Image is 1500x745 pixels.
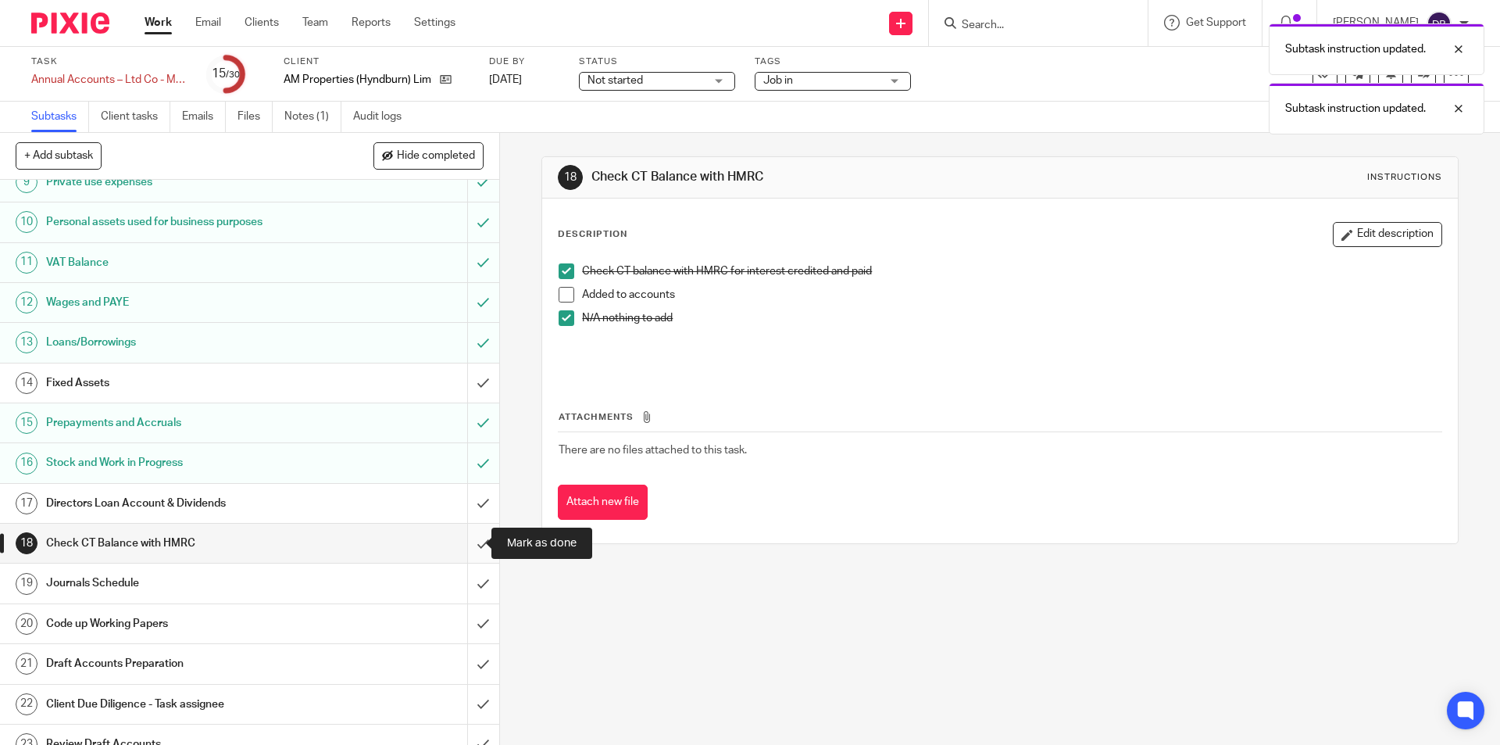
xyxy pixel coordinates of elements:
img: Pixie [31,13,109,34]
a: Subtasks [31,102,89,132]
p: Added to accounts [582,287,1441,303]
h1: Journals Schedule [46,571,316,595]
h1: Draft Accounts Preparation [46,652,316,675]
button: + Add subtask [16,142,102,169]
p: Subtask instruction updated. [1285,101,1426,116]
label: Client [284,56,470,68]
a: Notes (1) [284,102,341,132]
span: [DATE] [489,74,522,85]
span: Attachments [559,413,634,421]
a: Emails [182,102,226,132]
label: Status [579,56,735,68]
h1: Directors Loan Account & Dividends [46,492,316,515]
h1: Wages and PAYE [46,291,316,314]
h1: VAT Balance [46,251,316,274]
a: Files [237,102,273,132]
a: Work [145,15,172,30]
span: There are no files attached to this task. [559,445,747,456]
div: 16 [16,453,37,475]
h1: Stock and Work in Progress [46,451,316,475]
button: Edit description [1333,222,1442,247]
p: Subtask instruction updated. [1285,41,1426,57]
div: 13 [16,331,37,353]
h1: Client Due Diligence - Task assignee [46,693,316,716]
h1: Prepayments and Accruals [46,411,316,435]
h1: Code up Working Papers [46,612,316,636]
a: Team [302,15,328,30]
span: Not started [587,75,643,86]
button: Attach new file [558,485,648,520]
div: 10 [16,211,37,233]
div: 18 [558,165,583,190]
a: Settings [414,15,455,30]
p: AM Properties (Hyndburn) Limited [284,72,432,88]
small: /30 [226,70,240,79]
a: Reports [352,15,391,30]
h1: Fixed Assets [46,371,316,395]
div: 20 [16,613,37,635]
div: 22 [16,693,37,715]
a: Audit logs [353,102,413,132]
div: 19 [16,573,37,595]
span: Hide completed [397,150,475,163]
div: 21 [16,653,37,675]
div: Annual Accounts – Ltd Co - Manual [31,72,187,88]
h1: Check CT Balance with HMRC [591,169,1034,185]
div: 9 [16,171,37,193]
div: 14 [16,372,37,394]
a: Email [195,15,221,30]
div: 11 [16,252,37,274]
h1: Loans/Borrowings [46,331,316,354]
div: 15 [16,412,37,434]
h1: Personal assets used for business purposes [46,210,316,234]
div: 12 [16,292,37,313]
p: N/A nothing to add [582,310,1441,326]
div: 18 [16,532,37,554]
button: Hide completed [373,142,484,169]
p: Check CT balance with HMRC for interest credited and paid [582,263,1441,279]
h1: Private use expenses [46,170,316,194]
div: 17 [16,492,37,514]
p: Description [558,228,627,241]
a: Client tasks [101,102,170,132]
div: Instructions [1367,171,1442,184]
label: Task [31,56,187,68]
a: Clients [245,15,279,30]
div: 15 [212,65,240,83]
label: Due by [489,56,559,68]
img: svg%3E [1427,11,1452,36]
h1: Check CT Balance with HMRC [46,532,316,555]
